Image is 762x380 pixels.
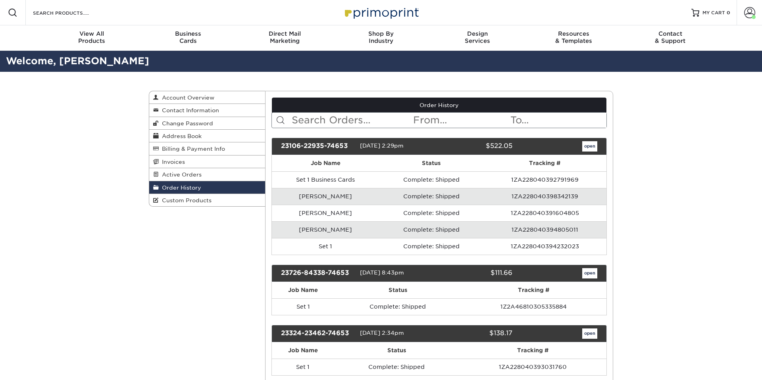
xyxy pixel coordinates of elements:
a: Shop ByIndustry [333,25,429,51]
span: [DATE] 2:34pm [360,330,404,336]
input: Search Orders... [291,113,413,128]
span: Address Book [159,133,202,139]
div: $522.05 [433,141,518,152]
div: Industry [333,30,429,44]
div: Products [44,30,140,44]
a: Custom Products [149,194,265,206]
td: Complete: Shipped [379,221,483,238]
td: Complete: Shipped [379,238,483,255]
span: MY CART [702,10,725,16]
div: 23106-22935-74653 [275,141,360,152]
span: Change Password [159,120,213,127]
a: Active Orders [149,168,265,181]
a: Contact Information [149,104,265,117]
div: & Support [622,30,718,44]
th: Tracking # [461,282,606,298]
span: Shop By [333,30,429,37]
td: 1ZA228040393031760 [459,359,606,375]
a: Invoices [149,155,265,168]
td: Complete: Shipped [379,188,483,205]
th: Tracking # [483,155,606,171]
span: Design [429,30,525,37]
span: Invoices [159,159,185,165]
a: Account Overview [149,91,265,104]
a: Order History [272,98,607,113]
span: View All [44,30,140,37]
div: & Templates [525,30,622,44]
span: Active Orders [159,171,202,178]
span: Contact [622,30,718,37]
span: Order History [159,184,201,191]
div: Cards [140,30,237,44]
a: open [582,268,597,278]
td: Set 1 [272,238,379,255]
td: 1ZA228040398342139 [483,188,606,205]
a: open [582,141,597,152]
td: Set 1 [272,298,335,315]
td: Set 1 [272,359,334,375]
span: Contact Information [159,107,219,113]
td: 1ZA228040394232023 [483,238,606,255]
td: Complete: Shipped [334,359,459,375]
th: Status [334,342,459,359]
th: Job Name [272,282,335,298]
span: Business [140,30,237,37]
div: $138.17 [433,328,518,339]
td: 1ZA228040394805011 [483,221,606,238]
a: Change Password [149,117,265,130]
td: 1Z2A46810305335884 [461,298,606,315]
th: Status [379,155,483,171]
a: View AllProducts [44,25,140,51]
td: Complete: Shipped [379,171,483,188]
img: Primoprint [341,4,421,21]
td: [PERSON_NAME] [272,221,379,238]
th: Job Name [272,342,334,359]
span: 0 [727,10,730,15]
span: Account Overview [159,94,214,101]
td: [PERSON_NAME] [272,188,379,205]
span: Direct Mail [237,30,333,37]
span: Custom Products [159,197,212,203]
input: From... [412,113,509,128]
div: 23726-84338-74653 [275,268,360,278]
input: SEARCH PRODUCTS..... [32,8,110,17]
div: 23324-23462-74653 [275,328,360,339]
a: Resources& Templates [525,25,622,51]
td: Set 1 Business Cards [272,171,379,188]
a: DesignServices [429,25,525,51]
a: Billing & Payment Info [149,142,265,155]
div: Services [429,30,525,44]
a: Address Book [149,130,265,142]
span: Billing & Payment Info [159,146,225,152]
td: [PERSON_NAME] [272,205,379,221]
span: Resources [525,30,622,37]
th: Tracking # [459,342,606,359]
input: To... [510,113,606,128]
a: open [582,328,597,339]
span: [DATE] 8:43pm [360,269,404,276]
th: Status [335,282,461,298]
td: Complete: Shipped [379,205,483,221]
th: Job Name [272,155,379,171]
a: Direct MailMarketing [237,25,333,51]
td: 1ZA228040392791969 [483,171,606,188]
a: Order History [149,181,265,194]
a: BusinessCards [140,25,237,51]
div: $111.66 [433,268,518,278]
span: [DATE] 2:29pm [360,142,404,149]
a: Contact& Support [622,25,718,51]
div: Marketing [237,30,333,44]
td: 1ZA228040391604805 [483,205,606,221]
td: Complete: Shipped [335,298,461,315]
